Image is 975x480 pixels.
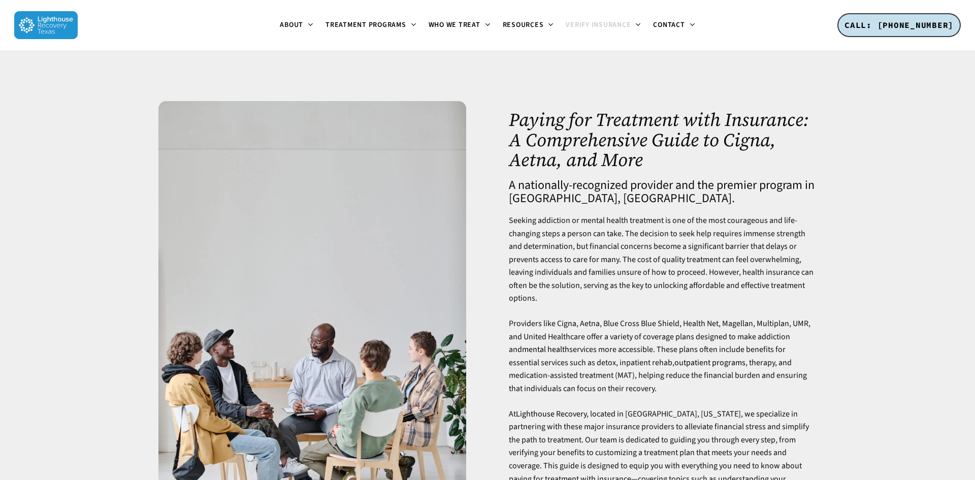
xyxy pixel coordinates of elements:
img: Lighthouse Recovery Texas [14,11,78,39]
a: Treatment Programs [319,21,422,29]
a: Lighthouse Recovery [516,408,587,420]
span: About [280,20,303,30]
h1: Paying for Treatment with Insurance: A Comprehensive Guide to Cigna, Aetna, and More [509,110,816,170]
span: Providers like Cigna, Aetna, Blue Cross Blue Shield, Health Net, Magellan, Multiplan, UMR, and Un... [509,318,810,394]
span: Resources [503,20,544,30]
span: Contact [653,20,685,30]
a: Contact [647,21,701,29]
span: Verify Insurance [566,20,631,30]
a: About [274,21,319,29]
a: CALL: [PHONE_NUMBER] [837,13,961,38]
a: Who We Treat [422,21,497,29]
a: Verify Insurance [560,21,647,29]
span: Treatment Programs [326,20,406,30]
a: outpatient programs [674,357,745,368]
span: Who We Treat [429,20,480,30]
a: Resources [497,21,560,29]
span: Seeking addiction or mental health treatment is one of the most courageous and life-changing step... [509,215,814,304]
h4: A nationally-recognized provider and the premier program in [GEOGRAPHIC_DATA], [GEOGRAPHIC_DATA]. [509,179,816,205]
a: mental health [522,344,569,355]
span: CALL: [PHONE_NUMBER] [844,20,954,30]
